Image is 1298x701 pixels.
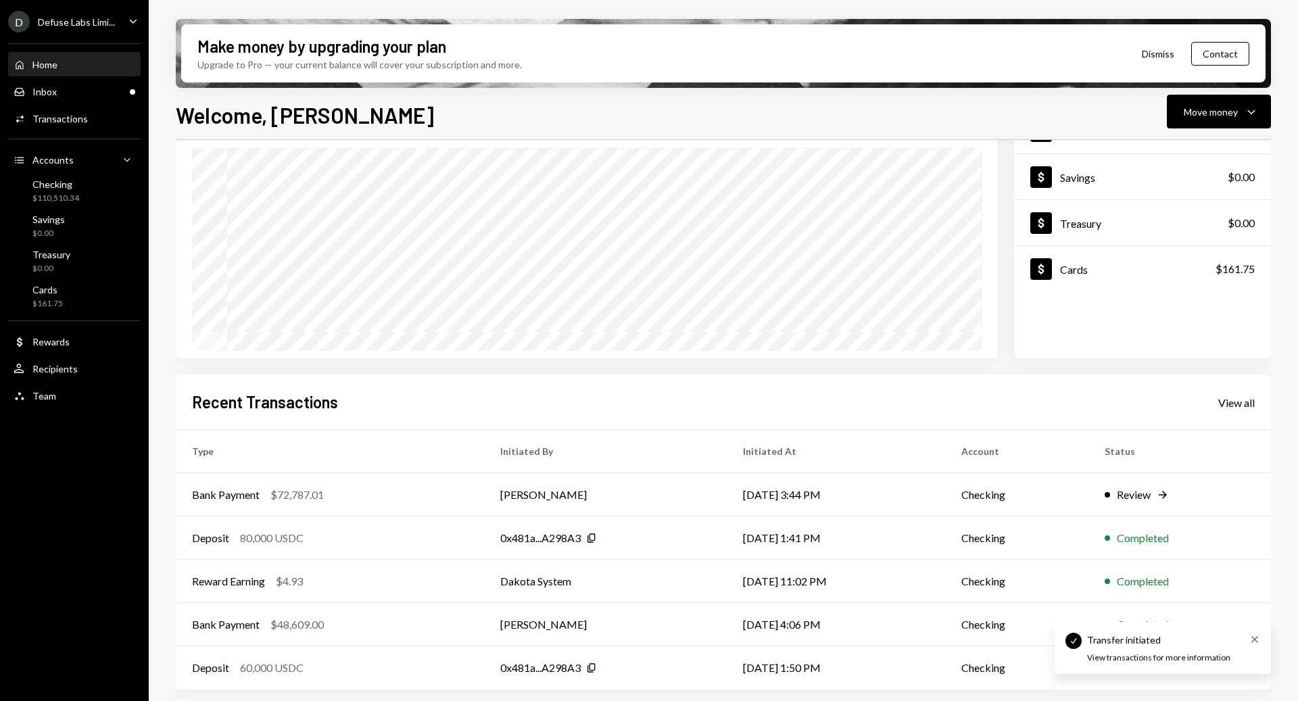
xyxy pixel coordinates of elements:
th: Account [945,430,1088,473]
div: Upgrade to Pro — your current balance will cover your subscription and more. [197,57,522,72]
div: Savings [1060,171,1095,184]
div: View all [1218,396,1255,410]
div: Treasury [1060,217,1101,230]
div: $0.00 [32,263,70,274]
div: Deposit [192,660,229,676]
a: Checking$110,510.34 [8,174,141,207]
div: Bank Payment [192,487,260,503]
td: Checking [945,560,1088,603]
div: Completed [1117,530,1169,546]
a: Rewards [8,329,141,354]
div: Treasury [32,249,70,260]
a: View all [1218,395,1255,410]
div: Rewards [32,336,70,347]
h2: Recent Transactions [192,391,338,413]
div: $110,510.34 [32,193,79,204]
a: Recipients [8,356,141,381]
td: Checking [945,473,1088,516]
div: D [8,11,30,32]
button: Move money [1167,95,1271,128]
td: Checking [945,603,1088,646]
div: 80,000 USDC [240,530,304,546]
div: Defuse Labs Limi... [38,16,115,28]
div: Recipients [32,363,78,374]
div: $0.00 [32,228,65,239]
div: Move money [1184,105,1238,119]
button: Dismiss [1125,38,1191,70]
a: Accounts [8,147,141,172]
div: Savings [32,214,65,225]
a: Savings$0.00 [8,210,141,242]
div: $48,609.00 [270,617,324,633]
div: Completed [1117,617,1169,633]
div: Accounts [32,154,74,166]
div: $72,787.01 [270,487,324,503]
th: Initiated At [727,430,945,473]
div: Make money by upgrading your plan [197,35,446,57]
th: Type [176,430,484,473]
a: Home [8,52,141,76]
td: [PERSON_NAME] [484,603,727,646]
a: Treasury$0.00 [1014,200,1271,245]
td: Dakota System [484,560,727,603]
td: Checking [945,516,1088,560]
div: $0.00 [1228,169,1255,185]
td: [DATE] 3:44 PM [727,473,945,516]
h1: Welcome, [PERSON_NAME] [176,101,434,128]
div: Team [32,390,56,402]
div: Deposit [192,530,229,546]
th: Initiated By [484,430,727,473]
div: Transfer initiated [1087,633,1161,647]
div: Review [1117,487,1151,503]
a: Treasury$0.00 [8,245,141,277]
td: [DATE] 1:50 PM [727,646,945,690]
a: Transactions [8,106,141,130]
td: [PERSON_NAME] [484,473,727,516]
a: Inbox [8,79,141,103]
div: Cards [32,284,63,295]
div: Cards [1060,263,1088,276]
div: 0x481a...A298A3 [500,660,581,676]
div: Inbox [32,86,57,97]
td: [DATE] 1:41 PM [727,516,945,560]
div: $4.93 [276,573,303,589]
td: [DATE] 11:02 PM [727,560,945,603]
div: Checking [32,178,79,190]
a: Savings$0.00 [1014,154,1271,199]
a: Team [8,383,141,408]
td: [DATE] 4:06 PM [727,603,945,646]
div: Reward Earning [192,573,265,589]
button: Contact [1191,42,1249,66]
a: Cards$161.75 [1014,246,1271,291]
td: Checking [945,646,1088,690]
div: Transactions [32,113,88,124]
div: Home [32,59,57,70]
th: Status [1088,430,1271,473]
div: $161.75 [1216,261,1255,277]
div: $0.00 [1228,215,1255,231]
div: 0x481a...A298A3 [500,530,581,546]
a: Cards$161.75 [8,280,141,312]
div: Completed [1117,573,1169,589]
div: 60,000 USDC [240,660,304,676]
div: Bank Payment [192,617,260,633]
div: View transactions for more information [1087,652,1230,664]
div: $161.75 [32,298,63,310]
